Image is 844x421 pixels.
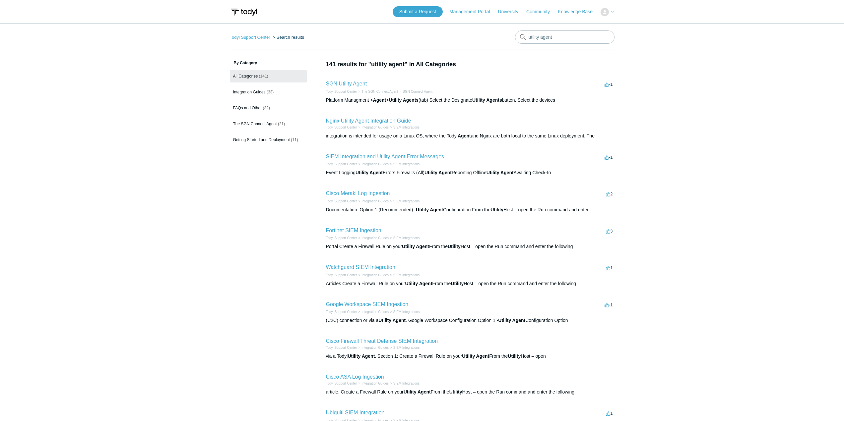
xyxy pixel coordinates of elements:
[326,338,438,344] a: Cisco Firewall Threat Defense SIEM Integration
[326,301,409,307] a: Google Workspace SIEM Ingestion
[230,118,307,130] a: The SGN Connect Agent (21)
[326,199,357,204] li: Todyl Support Center
[424,170,452,175] em: Utility Agent
[326,125,357,130] li: Todyl Support Center
[326,97,615,104] div: Platform Managment > > (tab) Select the Designate button. Select the devices
[230,35,270,40] a: Todyl Support Center
[326,89,357,94] li: Todyl Support Center
[326,273,357,278] li: Todyl Support Center
[259,74,268,79] span: (141)
[357,162,389,167] li: Integration Guides
[487,170,514,175] em: Utility Agent
[416,207,443,212] em: Utility Agent
[361,162,389,166] a: Integration Guides
[498,8,525,15] a: University
[233,137,290,142] span: Getting Started and Deployment
[357,199,389,204] li: Integration Guides
[451,281,464,286] em: Utility
[326,346,357,349] a: Todyl Support Center
[230,133,307,146] a: Getting Started and Deployment (11)
[326,389,615,395] div: article. Create a Firewall Rule on your From the Host – open the Run command and enter the following
[326,236,357,240] a: Todyl Support Center
[348,353,375,359] em: Utility Agent
[606,265,613,270] span: 1
[357,381,389,386] li: Integration Guides
[326,90,357,93] a: Todyl Support Center
[326,154,444,159] a: SIEM Integration and Utility Agent Error Messages
[326,382,357,385] a: Todyl Support Center
[448,244,461,249] em: Utility
[357,309,389,314] li: Integration Guides
[326,132,615,139] div: integration is intended for usage on a Linux OS, where the Todyl and Nginx are both local to the ...
[326,126,357,129] a: Todyl Support Center
[326,169,615,176] div: Event Logging Errors Firewalls (All) Reporting Offline Awaiting Check-In
[326,280,615,287] div: Articles Create a Firewall Rule on your From the Host – open the Run command and enter the following
[558,8,599,15] a: Knowledge Base
[361,236,389,240] a: Integration Guides
[361,382,389,385] a: Integration Guides
[605,155,613,160] span: -1
[326,264,395,270] a: Watchguard SIEM Integration
[326,162,357,167] li: Todyl Support Center
[326,273,357,277] a: Todyl Support Center
[326,381,357,386] li: Todyl Support Center
[393,273,420,277] a: SIEM Integrations
[498,318,525,323] em: Utility Agent
[389,236,420,240] li: SIEM Integrations
[393,126,420,129] a: SIEM Integrations
[490,207,503,212] em: Utility
[403,90,432,93] a: SGN Connect Agent
[356,170,383,175] em: Utility Agent
[361,199,389,203] a: Integration Guides
[458,133,471,138] em: Agent
[233,74,258,79] span: All Categories
[326,236,357,240] li: Todyl Support Center
[389,345,420,350] li: SIEM Integrations
[233,90,266,94] span: Integration Guides
[404,389,431,395] em: Utility Agent
[508,353,521,359] em: Utility
[373,97,386,103] em: Agent
[361,346,389,349] a: Integration Guides
[326,228,381,233] a: Fortinet SIEM Ingestion
[326,199,357,203] a: Todyl Support Center
[361,90,398,93] a: The SGN Connect Agent
[606,229,613,234] span: 3
[291,137,298,142] span: (11)
[326,317,615,324] div: (C2C) connection or via a . Google Workspace Configuration Option 1 - Configuration Option
[326,81,367,86] a: SGN Utility Agent
[389,309,420,314] li: SIEM Integrations
[606,191,613,196] span: 2
[326,60,615,69] h1: 141 results for "utility agent" in All Categories
[389,125,420,130] li: SIEM Integrations
[233,122,277,126] span: The SGN Connect Agent
[389,199,420,204] li: SIEM Integrations
[361,126,389,129] a: Integration Guides
[326,374,384,380] a: Cisco ASA Log Ingestion
[515,30,615,44] input: Search
[393,310,420,314] a: SIEM Integrations
[326,206,615,213] div: Documentation. Option 1 (Recommended) - Configuration From the Host – open the Run command and enter
[233,106,262,110] span: FAQs and Other
[606,411,613,416] span: 1
[402,244,429,249] em: Utility Agent
[326,190,390,196] a: Cisco Meraki Log Ingestion
[326,309,357,314] li: Todyl Support Center
[357,345,389,350] li: Integration Guides
[389,273,420,278] li: SIEM Integrations
[357,89,398,94] li: The SGN Connect Agent
[389,381,420,386] li: SIEM Integrations
[357,273,389,278] li: Integration Guides
[405,281,432,286] em: Utility Agent
[326,410,385,415] a: Ubiquiti SIEM Integration
[393,346,420,349] a: SIEM Integrations
[326,353,615,360] div: via a Todyl . Section 1: Create a Firewall Rule on your From the Host – open
[398,89,432,94] li: SGN Connect Agent
[230,102,307,114] a: FAQs and Other (32)
[326,345,357,350] li: Todyl Support Center
[230,86,307,98] a: Integration Guides (33)
[449,389,462,395] em: Utility
[278,122,285,126] span: (21)
[605,302,613,307] span: -1
[357,125,389,130] li: Integration Guides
